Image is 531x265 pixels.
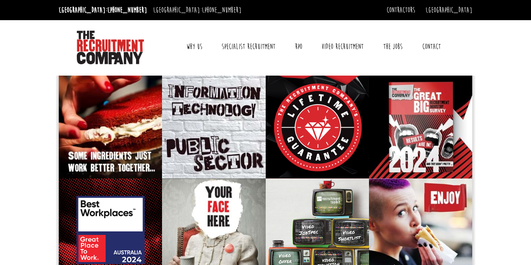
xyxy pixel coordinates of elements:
[180,36,209,57] a: Why Us
[416,36,447,57] a: Contact
[151,3,243,17] li: [GEOGRAPHIC_DATA]:
[57,3,149,17] li: [GEOGRAPHIC_DATA]:
[426,5,472,15] a: [GEOGRAPHIC_DATA]
[289,36,309,57] a: RPO
[315,36,370,57] a: Video Recruitment
[202,5,241,15] a: [PHONE_NUMBER]
[107,5,147,15] a: [PHONE_NUMBER]
[387,5,415,15] a: Contractors
[77,31,144,64] img: The Recruitment Company
[215,36,282,57] a: Specialist Recruitment
[377,36,409,57] a: The Jobs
